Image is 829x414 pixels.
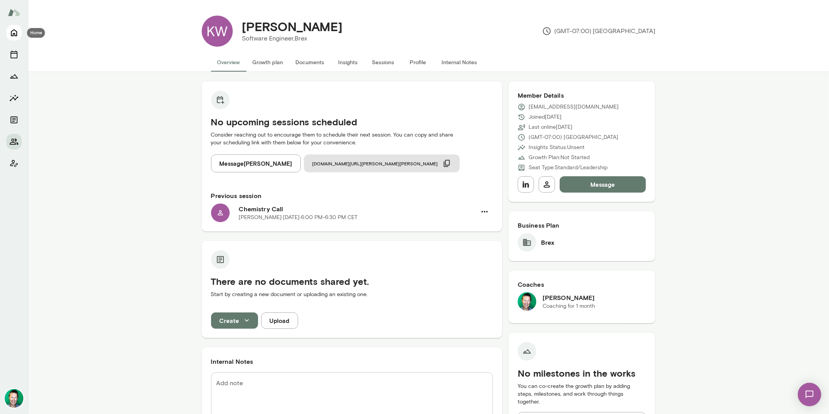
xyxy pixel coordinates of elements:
[246,53,290,72] button: Growth plan
[541,238,555,247] h6: Brex
[529,113,562,121] p: Joined [DATE]
[366,53,401,72] button: Sessions
[304,154,460,172] button: [DOMAIN_NAME][URL][PERSON_NAME][PERSON_NAME]
[261,312,298,329] button: Upload
[529,164,607,172] p: Seat Type: Standard/Leadership
[436,53,483,72] button: Internal Notes
[211,291,493,298] p: Start by creating a new document or uploading an existing one.
[542,26,656,36] p: (GMT-07:00) [GEOGRAPHIC_DATA]
[239,214,358,221] p: [PERSON_NAME] · [DATE] · 6:00 PM-6:30 PM CET
[27,28,45,38] div: Home
[6,47,22,62] button: Sessions
[518,221,646,230] h6: Business Plan
[401,53,436,72] button: Profile
[211,116,493,128] h5: No upcoming sessions scheduled
[211,191,493,200] h6: Previous session
[6,68,22,84] button: Growth Plan
[6,25,22,40] button: Home
[6,134,22,149] button: Members
[518,91,646,100] h6: Member Details
[211,154,301,172] button: Message[PERSON_NAME]
[529,133,618,141] p: (GMT-07:00) [GEOGRAPHIC_DATA]
[211,53,246,72] button: Overview
[529,103,619,111] p: [EMAIL_ADDRESS][DOMAIN_NAME]
[8,5,20,20] img: Mento
[518,292,536,311] img: Brian Lawrence
[211,312,258,329] button: Create
[529,144,585,151] p: Insights Status: Unsent
[211,275,493,288] h5: There are no documents shared yet.
[529,123,572,131] p: Last online [DATE]
[239,204,476,214] h6: Chemistry Call
[518,280,646,289] h6: Coaches
[6,90,22,106] button: Insights
[312,160,438,167] span: [DOMAIN_NAME][URL][PERSON_NAME][PERSON_NAME]
[211,131,493,147] p: Consider reaching out to encourage them to schedule their next session. You can copy and share yo...
[518,367,646,379] h5: No milestones in the works
[6,112,22,128] button: Documents
[211,357,493,366] h6: Internal Notes
[529,154,590,161] p: Growth Plan: Not Started
[331,53,366,72] button: Insights
[290,53,331,72] button: Documents
[6,156,22,171] button: Client app
[543,293,595,302] h6: [PERSON_NAME]
[518,382,646,406] p: You can co-create the growth plan by adding steps, milestones, and work through things together.
[543,302,595,310] p: Coaching for 1 month
[242,19,343,34] h4: [PERSON_NAME]
[560,176,646,193] button: Message
[5,389,23,408] img: Brian Lawrence
[202,16,233,47] div: KW
[242,34,343,43] p: Software Engineer, Brex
